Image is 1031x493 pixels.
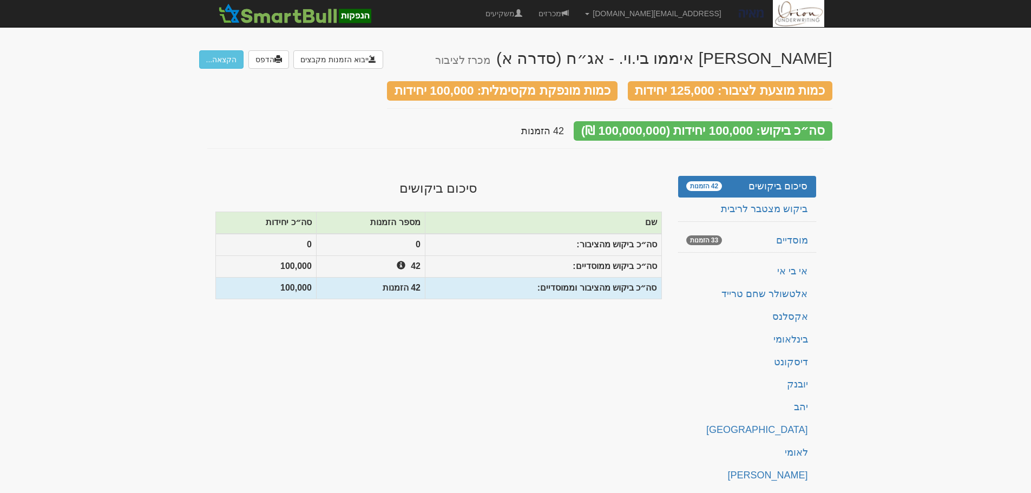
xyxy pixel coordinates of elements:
a: לאומי [678,442,816,464]
th: סה״כ ביקוש מהציבור וממוסדיים: [425,278,661,299]
span: 33 הזמנות [686,235,723,245]
div: [PERSON_NAME] איממו בי.וי. - אג״ח (סדרה א) [435,49,832,67]
th: סה״כ ביקוש ממוסדיים: [425,256,661,278]
button: ייבוא הזמנות מקבצים [293,50,383,69]
a: סיכום ביקושים [678,176,816,198]
a: דיסקונט [678,352,816,373]
th: 42 הזמנות [316,278,425,299]
a: הדפס [248,50,289,69]
a: יהב [678,397,816,418]
a: [GEOGRAPHIC_DATA] [678,419,816,441]
th: סה״כ ביקוש מהציבור: [425,234,661,255]
th: שם [425,212,661,234]
div: כמות מונפקת מקסימלית: 100,000 יחידות [387,81,618,101]
span: 42 הזמנות [686,181,723,191]
a: מוסדיים [678,230,816,252]
h3: סיכום ביקושים [215,181,662,195]
span: 0 [416,239,421,251]
span: 42 הזמנות [521,126,564,136]
a: [PERSON_NAME] [678,465,816,487]
a: אלטשולר שחם טרייד [678,284,816,305]
a: בינלאומי [678,329,816,351]
th: 100,000 [215,256,316,278]
th: 42 [316,256,425,278]
div: סה״כ ביקוש: 100,000 יחידות (100,000,000 ₪) [574,121,832,141]
th: סה״כ יחידות [215,212,316,234]
small: מכרז לציבור [435,54,491,66]
a: אקסלנס [678,306,816,328]
th: 0 [215,234,316,255]
button: הקצאה... [199,50,244,69]
th: 100,000 [215,278,316,299]
a: ביקוש מצטבר לריבית [678,199,816,220]
a: אי בי אי [678,261,816,282]
div: כמות מוצעת לציבור: 125,000 יחידות [628,81,832,101]
th: מספר הזמנות [316,212,425,234]
img: SmartBull Logo [215,3,375,24]
a: יובנק [678,374,816,396]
